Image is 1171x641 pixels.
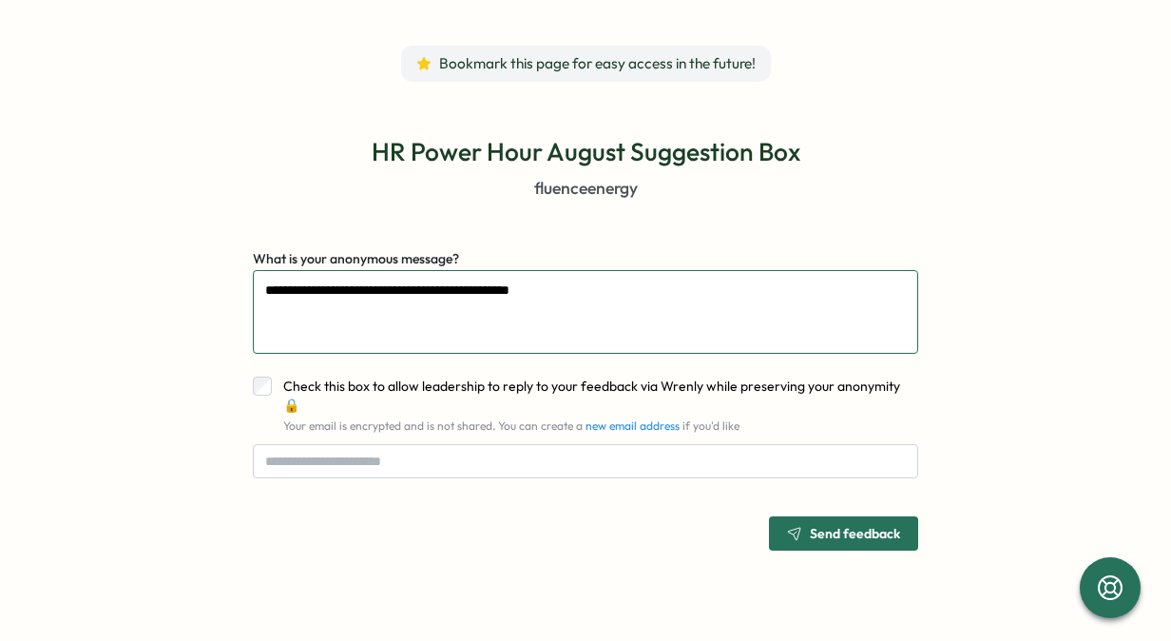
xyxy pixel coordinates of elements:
p: HR Power Hour August Suggestion Box [372,135,800,168]
span: Your email is encrypted and is not shared. You can create a if you'd like [283,418,739,433]
a: new email address [585,418,680,433]
label: What is your anonymous message? [253,249,459,270]
span: Bookmark this page for easy access in the future! [439,53,756,74]
span: Check this box to allow leadership to reply to your feedback via Wrenly while preserving your ano... [283,378,900,414]
p: fluenceenergy [534,176,638,201]
button: Send feedback [769,516,918,551]
span: Send feedback [810,527,900,540]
